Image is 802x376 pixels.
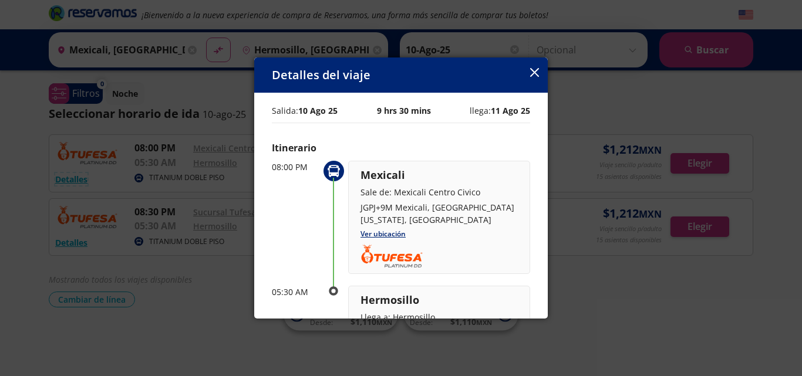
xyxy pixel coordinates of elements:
img: TUFESA_PLATINUM_DD.png [360,243,423,267]
p: Itinerario [272,141,530,155]
p: Salida: [272,104,338,117]
p: Sale de: Mexicali Centro Civico [360,186,518,198]
p: Hermosillo [360,292,518,308]
p: Mexicali [360,167,518,183]
p: 08:00 PM [272,161,319,173]
p: llega: [470,104,530,117]
b: 11 Ago 25 [491,105,530,116]
p: 9 hrs 30 mins [377,104,431,117]
p: Detalles del viaje [272,66,370,84]
p: Llega a: Hermosillo [360,311,518,323]
a: Ver ubicación [360,229,406,239]
b: 10 Ago 25 [298,105,338,116]
p: JGPJ+9M Mexicali, [GEOGRAPHIC_DATA][US_STATE], [GEOGRAPHIC_DATA] [360,201,518,226]
p: 05:30 AM [272,286,319,298]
